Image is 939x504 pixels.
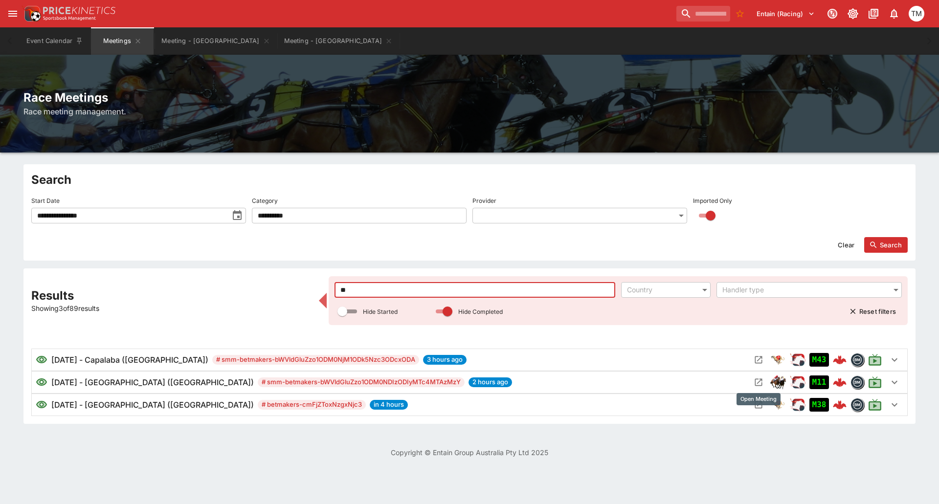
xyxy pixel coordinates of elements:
span: in 4 hours [370,400,408,410]
button: Search [864,237,908,253]
div: Tristan Matheson [909,6,924,22]
div: ParallelRacing Handler [790,374,805,390]
button: Meeting - New Plymouth Raceway [156,27,276,55]
img: racing.png [790,397,805,413]
p: Hide Completed [458,307,503,316]
span: # betmakers-cmFjZToxNzgxNjc3 [258,400,366,410]
button: Event Calendar [21,27,89,55]
button: open drawer [4,5,22,22]
p: Provider [472,197,496,205]
div: ParallelRacing Handler [790,352,805,368]
span: 2 hours ago [469,377,512,387]
div: ParallelRacing Handler [790,397,805,413]
p: Imported Only [693,197,732,205]
img: horse_racing.png [770,374,786,390]
button: Toggle light/dark mode [844,5,862,22]
button: Meeting - Riccarton [278,27,399,55]
svg: Live [868,375,882,389]
span: 3 hours ago [423,355,467,365]
svg: Visible [36,354,47,366]
div: betmakers [850,353,864,367]
div: betmakers [850,398,864,412]
h6: [DATE] - [GEOGRAPHIC_DATA] ([GEOGRAPHIC_DATA]) [51,399,254,411]
button: Select Tenant [751,6,821,22]
svg: Live [868,398,882,412]
button: Tristan Matheson [906,3,927,24]
button: Clear [832,237,860,253]
img: logo-cerberus--red.svg [833,375,847,389]
button: Reset filters [844,304,902,319]
h2: Results [31,288,313,303]
input: search [676,6,730,22]
img: greyhound_racing.png [770,352,786,368]
div: betmakers [850,375,864,389]
button: Documentation [865,5,882,22]
img: racing.png [790,374,805,390]
div: Imported to Jetbet as OPEN [809,398,829,412]
button: Notifications [885,5,903,22]
span: # smm-betmakers-bWVldGluZzo1ODM0NjM1ODk5Nzc3ODcxODA [212,355,419,365]
div: Imported to Jetbet as OPEN [809,353,829,367]
img: PriceKinetics Logo [22,4,41,23]
h2: Race Meetings [23,90,916,105]
button: Open Meeting [751,374,766,390]
h6: [DATE] - [GEOGRAPHIC_DATA] ([GEOGRAPHIC_DATA]) [51,376,254,388]
svg: Visible [36,376,47,388]
button: Meetings [91,27,154,55]
button: toggle date time picker [228,207,246,224]
svg: Live [868,353,882,367]
img: betmakers.png [851,353,864,366]
img: PriceKinetics [43,7,115,14]
svg: Visible [36,399,47,411]
span: # smm-betmakers-bWVldGluZzo1ODM0NDIzODIyMTc4MTAzMzY [258,377,465,387]
img: logo-cerberus--red.svg [833,398,847,412]
h6: Race meeting management. [23,106,916,117]
p: Showing 3 of 89 results [31,303,313,313]
button: No Bookmarks [732,6,748,22]
img: logo-cerberus--red.svg [833,353,847,367]
div: Open Meeting [737,393,781,405]
div: horse_racing [770,374,786,390]
div: greyhound_racing [770,352,786,368]
p: Category [252,197,278,205]
h2: Search [31,172,908,187]
img: Sportsbook Management [43,16,96,21]
button: Open Meeting [751,352,766,368]
button: Connected to PK [824,5,841,22]
h6: [DATE] - Capalaba ([GEOGRAPHIC_DATA]) [51,354,208,366]
img: betmakers.png [851,376,864,389]
img: racing.png [790,352,805,368]
div: Handler type [722,285,886,295]
div: Country [627,285,695,295]
div: Imported to Jetbet as OPEN [809,375,829,389]
p: Start Date [31,197,60,205]
img: betmakers.png [851,398,864,411]
p: Hide Started [363,307,398,316]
